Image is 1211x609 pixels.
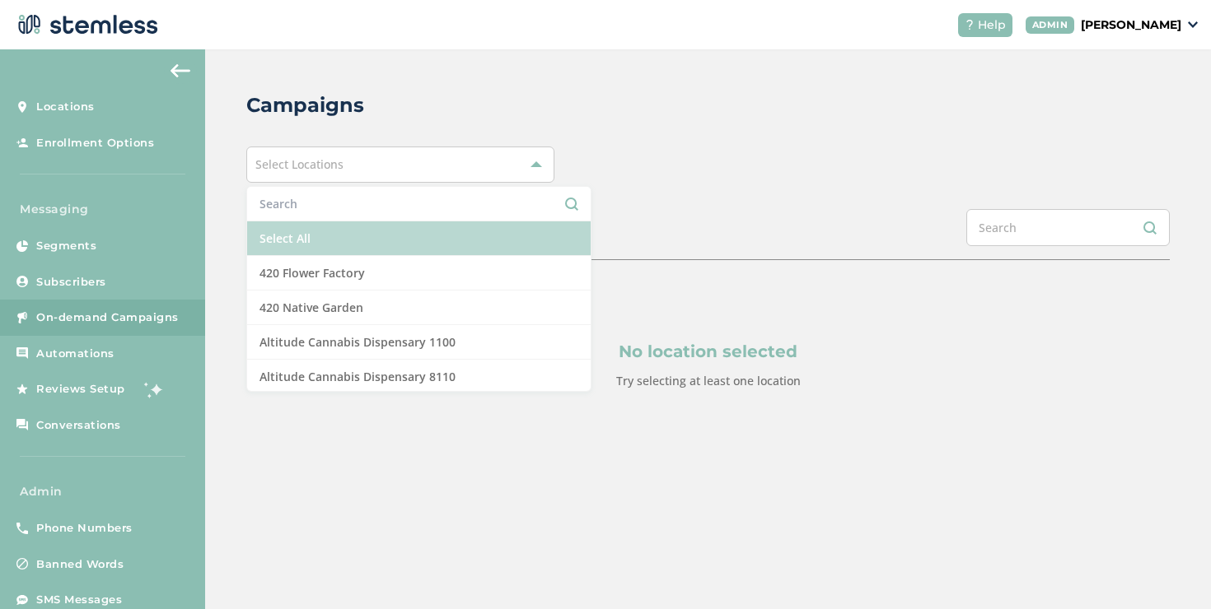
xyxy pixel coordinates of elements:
[36,417,121,434] span: Conversations
[36,346,115,362] span: Automations
[36,274,106,291] span: Subscribers
[36,238,96,254] span: Segments
[616,373,801,388] label: Try selecting at least one location
[36,135,154,151] span: Enrollment Options
[138,373,171,406] img: glitter-stars-b7820f95.gif
[247,256,591,291] li: 420 Flower Factory
[965,20,975,30] img: icon-help-white-03924b79.svg
[247,325,591,360] li: Altitude Cannabis Dispensary 1100
[325,339,1091,364] p: No location selected
[36,99,95,115] span: Locations
[1188,21,1198,28] img: icon_down-arrow-small-66adaf34.svg
[255,156,344,172] span: Select Locations
[36,556,124,573] span: Banned Words
[36,309,179,326] span: On-demand Campaigns
[36,381,125,397] span: Reviews Setup
[966,209,1170,246] input: Search
[36,520,133,537] span: Phone Numbers
[247,221,591,256] li: Select All
[36,592,122,608] span: SMS Messages
[13,8,158,41] img: logo-dark-0685b13c.svg
[1129,530,1211,609] iframe: Chat Widget
[1026,16,1075,34] div: ADMIN
[259,195,578,212] input: Search
[171,64,190,77] img: icon-arrow-back-accent-c549486e.svg
[247,360,591,394] li: Altitude Cannabis Dispensary 8110
[1081,16,1181,34] p: [PERSON_NAME]
[247,291,591,325] li: 420 Native Garden
[978,16,1006,34] span: Help
[246,91,364,120] h2: Campaigns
